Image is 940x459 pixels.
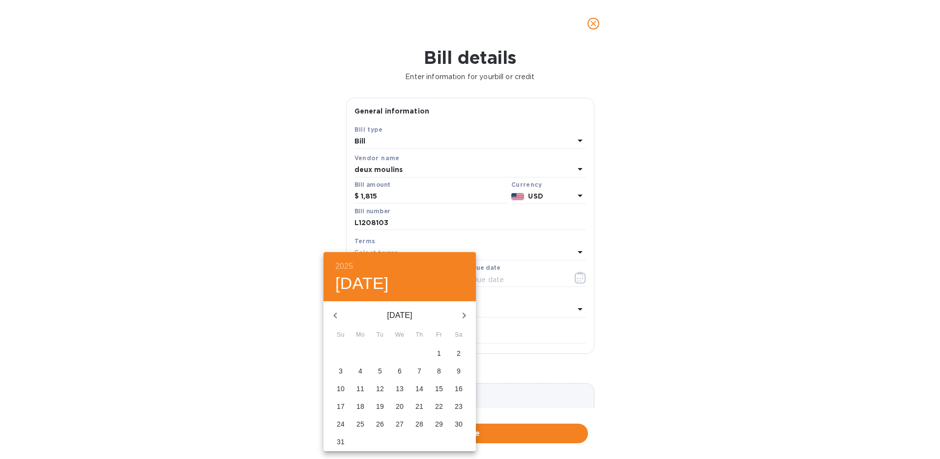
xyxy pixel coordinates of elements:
button: 24 [332,416,350,433]
button: 9 [450,363,468,380]
button: 27 [391,416,409,433]
p: 7 [417,366,421,376]
p: 5 [378,366,382,376]
button: 31 [332,433,350,451]
p: 30 [455,419,463,429]
button: 2 [450,345,468,363]
p: 19 [376,402,384,411]
p: 22 [435,402,443,411]
span: Tu [371,330,389,340]
p: [DATE] [347,310,452,321]
p: 3 [339,366,343,376]
p: 16 [455,384,463,394]
p: 1 [437,348,441,358]
p: 12 [376,384,384,394]
button: 18 [352,398,369,416]
span: Su [332,330,350,340]
p: 24 [337,419,345,429]
p: 18 [356,402,364,411]
p: 28 [415,419,423,429]
p: 4 [358,366,362,376]
button: 22 [430,398,448,416]
button: 11 [352,380,369,398]
button: 8 [430,363,448,380]
p: 2 [457,348,461,358]
span: Th [411,330,428,340]
p: 31 [337,437,345,447]
p: 9 [457,366,461,376]
button: 6 [391,363,409,380]
button: 26 [371,416,389,433]
button: 23 [450,398,468,416]
p: 11 [356,384,364,394]
p: 21 [415,402,423,411]
p: 14 [415,384,423,394]
button: 2025 [335,259,353,273]
p: 20 [396,402,404,411]
button: 19 [371,398,389,416]
p: 6 [398,366,402,376]
span: Fr [430,330,448,340]
button: 7 [411,363,428,380]
button: 12 [371,380,389,398]
button: 13 [391,380,409,398]
button: 4 [352,363,369,380]
button: 17 [332,398,350,416]
button: 15 [430,380,448,398]
button: 21 [411,398,428,416]
button: 5 [371,363,389,380]
button: 30 [450,416,468,433]
p: 23 [455,402,463,411]
button: 10 [332,380,350,398]
p: 26 [376,419,384,429]
button: [DATE] [335,273,389,294]
p: 8 [437,366,441,376]
p: 13 [396,384,404,394]
span: Sa [450,330,468,340]
p: 29 [435,419,443,429]
p: 27 [396,419,404,429]
p: 17 [337,402,345,411]
button: 1 [430,345,448,363]
p: 15 [435,384,443,394]
button: 3 [332,363,350,380]
button: 20 [391,398,409,416]
button: 29 [430,416,448,433]
span: Mo [352,330,369,340]
button: 28 [411,416,428,433]
span: We [391,330,409,340]
p: 25 [356,419,364,429]
p: 10 [337,384,345,394]
button: 25 [352,416,369,433]
button: 14 [411,380,428,398]
button: 16 [450,380,468,398]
